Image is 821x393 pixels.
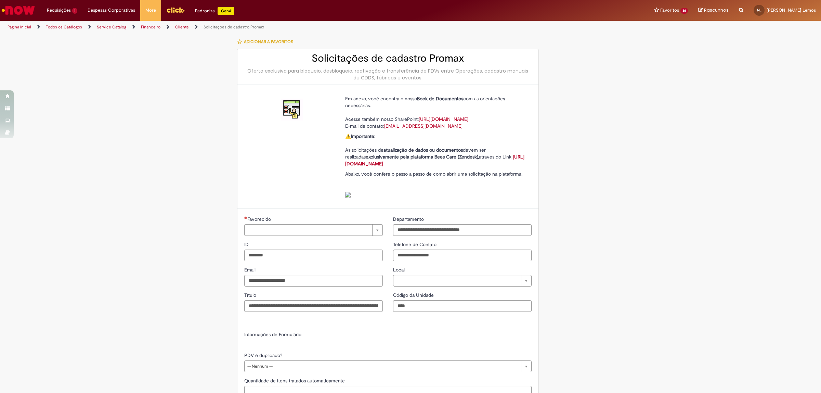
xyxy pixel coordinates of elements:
[345,95,526,129] p: Em anexo, você encontra o nosso com as orientações necessárias. Acesse também nosso SharePoint: E...
[351,133,375,139] strong: Importante:
[393,241,438,248] span: Telefone de Contato
[345,192,351,198] img: sys_attachment.do
[419,116,468,122] a: [URL][DOMAIN_NAME]
[393,267,406,273] span: Local
[237,35,297,49] button: Adicionar a Favoritos
[8,24,31,30] a: Página inicial
[366,154,479,160] strong: exclusivamente pela plataforma Bees Care (Zendesk),
[175,24,189,30] a: Cliente
[5,21,542,34] ul: Trilhas de página
[88,7,135,14] span: Despesas Corporativas
[244,267,257,273] span: Email
[244,250,383,261] input: ID
[218,7,234,15] p: +GenAi
[660,7,679,14] span: Favoritos
[244,331,301,338] label: Informações de Formulário
[244,53,532,64] h2: Solicitações de cadastro Promax
[244,39,293,45] span: Adicionar a Favoritos
[281,99,303,121] img: Solicitações de cadastro Promax
[757,8,761,12] span: NL
[704,7,729,13] span: Rascunhos
[204,24,264,30] a: Solicitações de cadastro Promax
[345,170,526,198] p: Abaixo, você confere o passo a passo de como abrir uma solicitação na plataforma.
[393,224,532,236] input: Departamento
[345,133,526,167] p: ⚠️ As solicitações de devem ser realizadas atraves do Link
[384,123,462,129] a: [EMAIL_ADDRESS][DOMAIN_NAME]
[244,275,383,287] input: Email
[166,5,185,15] img: click_logo_yellow_360x200.png
[145,7,156,14] span: More
[244,224,383,236] a: Limpar campo Favorecido
[393,275,532,287] a: Limpar campo Local
[393,300,532,312] input: Código da Unidade
[244,292,258,298] span: Título
[97,24,126,30] a: Service Catalog
[247,216,272,222] span: Necessários - Favorecido
[1,3,36,17] img: ServiceNow
[244,378,346,384] span: Quantidade de itens tratados automaticamente
[680,8,688,14] span: 36
[244,216,247,219] span: Necessários
[72,8,77,14] span: 1
[393,292,435,298] span: Código da Unidade
[195,7,234,15] div: Padroniza
[244,300,383,312] input: Título
[393,216,425,222] span: Departamento
[46,24,82,30] a: Todos os Catálogos
[698,7,729,14] a: Rascunhos
[141,24,160,30] a: Financeiro
[47,7,71,14] span: Requisições
[383,147,463,153] strong: atualização de dados ou documentos
[244,241,250,248] span: ID
[767,7,816,13] span: [PERSON_NAME] Lemos
[345,154,524,167] a: [URL][DOMAIN_NAME]
[393,250,532,261] input: Telefone de Contato
[247,361,518,372] span: -- Nenhum --
[244,352,284,358] span: PDV é duplicado?
[244,67,532,81] div: Oferta exclusiva para bloqueio, desbloqueio, reativação e transferência de PDVs entre Operações, ...
[417,96,463,102] strong: Book de Documentos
